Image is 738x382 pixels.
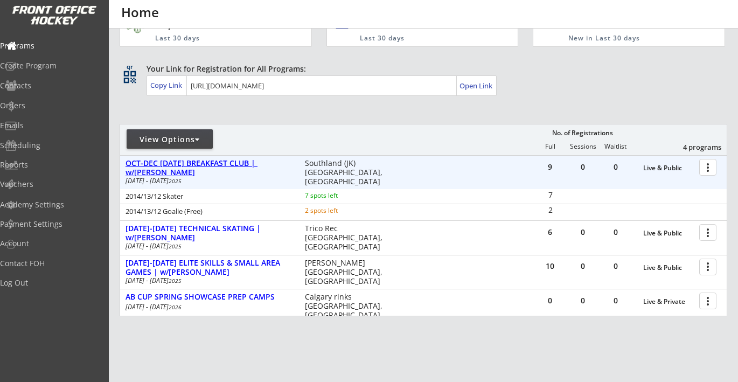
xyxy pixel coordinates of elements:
div: Full [534,143,566,150]
div: Waitlist [599,143,631,150]
div: 0 [567,163,599,171]
div: Copy Link [150,80,184,90]
div: Live & Public [643,264,694,272]
div: [DATE]-[DATE] TECHNICAL SKATING | w/[PERSON_NAME] [126,224,294,242]
div: 9 [534,163,566,171]
div: View Options [127,134,213,145]
div: 6 [534,228,566,236]
div: Live & Public [643,230,694,237]
div: Last 30 days [155,34,263,43]
em: 2025 [169,242,182,250]
div: 0 [600,228,632,236]
button: more_vert [699,224,716,241]
em: 2025 [169,177,182,185]
div: OCT-DEC [DATE] BREAKFAST CLUB | w/[PERSON_NAME] [126,159,294,177]
button: more_vert [699,159,716,176]
div: Sessions [567,143,599,150]
div: [DATE] - [DATE] [126,277,290,284]
div: [DATE] - [DATE] [126,304,290,310]
div: AB CUP SPRING SHOWCASE PREP CAMPS [126,293,294,302]
a: Open Link [459,78,493,93]
div: [DATE] - [DATE] [126,243,290,249]
button: more_vert [699,293,716,309]
div: 7 [534,191,566,199]
div: 7 spots left [305,192,374,199]
div: [DATE] - [DATE] [126,178,290,184]
div: 2014/13/12 Skater [126,193,290,200]
div: 0 [567,228,599,236]
div: Your Link for Registration for All Programs: [147,64,694,74]
div: qr [123,64,136,71]
div: 2 spots left [305,207,374,214]
div: 0 [567,297,599,304]
div: Southland (JK) [GEOGRAPHIC_DATA], [GEOGRAPHIC_DATA] [305,159,389,186]
div: 0 [600,297,632,304]
div: 2014/13/12 Goalie (Free) [126,208,290,215]
div: [PERSON_NAME] [GEOGRAPHIC_DATA], [GEOGRAPHIC_DATA] [305,259,389,286]
div: Live & Public [643,164,694,172]
div: Last 30 days [360,34,474,43]
div: 0 [600,262,632,270]
div: Open Link [459,81,493,91]
div: 10 [534,262,566,270]
div: 2 [534,206,566,214]
button: more_vert [699,259,716,275]
em: 2025 [169,277,182,284]
div: No. of Registrations [549,129,616,137]
em: 2026 [169,303,182,311]
div: 0 [600,163,632,171]
div: Trico Rec [GEOGRAPHIC_DATA], [GEOGRAPHIC_DATA] [305,224,389,251]
button: qr_code [122,69,138,85]
div: 0 [534,297,566,304]
div: New in Last 30 days [568,34,674,43]
div: 0 [567,262,599,270]
div: Calgary rinks [GEOGRAPHIC_DATA], [GEOGRAPHIC_DATA] [305,293,389,320]
div: Live & Private [643,298,694,305]
div: [DATE]-[DATE] ELITE SKILLS & SMALL AREA GAMES | w/[PERSON_NAME] [126,259,294,277]
div: 4 programs [665,142,721,152]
